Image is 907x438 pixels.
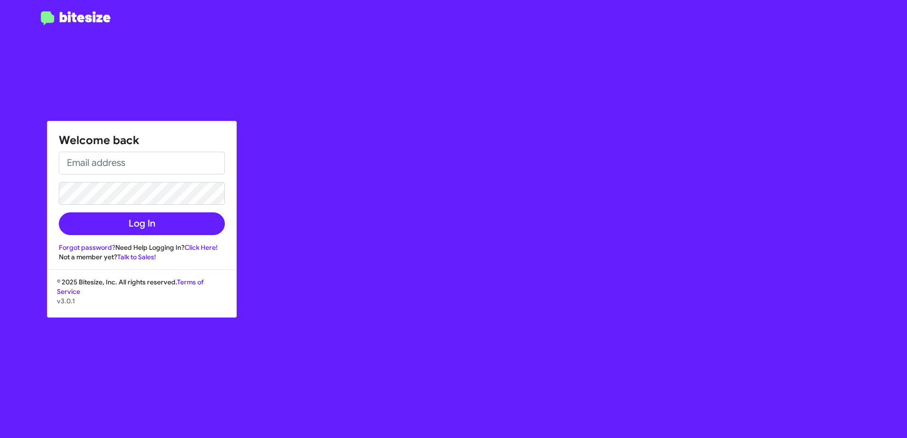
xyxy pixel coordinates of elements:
div: © 2025 Bitesize, Inc. All rights reserved. [47,277,236,317]
a: Click Here! [185,243,218,252]
div: Not a member yet? [59,252,225,262]
p: v3.0.1 [57,296,227,306]
input: Email address [59,152,225,174]
a: Terms of Service [57,278,204,296]
a: Forgot password? [59,243,115,252]
h1: Welcome back [59,133,225,148]
div: Need Help Logging In? [59,243,225,252]
button: Log In [59,212,225,235]
a: Talk to Sales! [117,253,156,261]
